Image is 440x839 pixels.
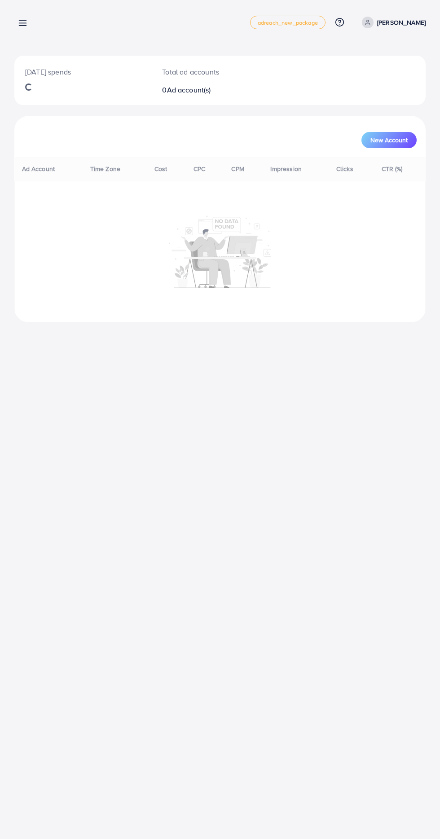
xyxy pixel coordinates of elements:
[25,66,141,77] p: [DATE] spends
[370,137,408,143] span: New Account
[167,85,211,95] span: Ad account(s)
[361,132,417,148] button: New Account
[162,86,243,94] h2: 0
[258,20,318,26] span: adreach_new_package
[377,17,426,28] p: [PERSON_NAME]
[358,17,426,28] a: [PERSON_NAME]
[162,66,243,77] p: Total ad accounts
[250,16,326,29] a: adreach_new_package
